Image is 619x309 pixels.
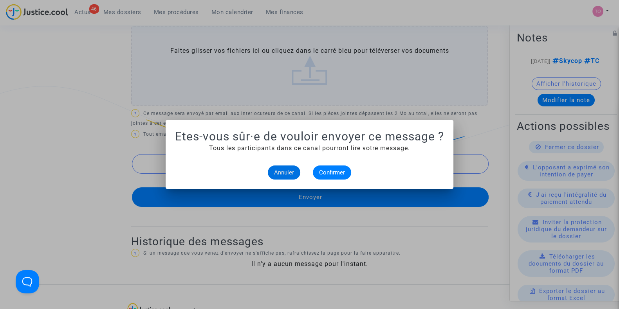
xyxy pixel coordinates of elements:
iframe: Help Scout Beacon - Open [16,270,39,293]
span: Confirmer [319,169,345,176]
span: Tous les participants dans ce canal pourront lire votre message. [209,144,410,152]
span: Annuler [274,169,294,176]
h1: Etes-vous sûr·e de vouloir envoyer ce message ? [175,129,444,144]
button: Confirmer [313,165,351,180]
button: Annuler [268,165,300,180]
